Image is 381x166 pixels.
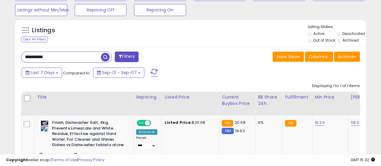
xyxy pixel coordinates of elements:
div: Title [37,94,131,100]
div: Amazon AI [136,129,157,135]
label: Out of Stock [313,38,335,43]
div: $20.68 [164,120,214,125]
small: FBA [285,120,296,127]
a: Terms of Use [52,157,77,163]
button: Repricing On [134,4,186,16]
span: Compared to: [63,70,91,76]
div: 6% [258,120,278,125]
div: Current Buybox Price [222,94,253,107]
span: 19.63 [235,128,245,134]
button: Actions [334,52,360,62]
h5: Listings [32,26,55,35]
a: Privacy Policy [78,157,105,163]
b: Listed Price: [164,120,192,125]
div: Repricing [136,94,159,100]
div: Fulfillment [285,94,309,100]
div: Displaying 1 to 1 of 1 items [312,83,360,89]
button: Listings without Min/Max [15,4,67,16]
span: OFF [150,121,160,126]
label: Active [313,31,324,36]
img: 41lBnxxjcdL._SL40_.jpg [39,120,51,132]
span: ON [137,121,145,126]
label: Deactivated [342,31,365,36]
span: 2025-09-15 15:32 GMT [351,157,375,163]
button: Sep-01 - Sep-07 [93,67,144,78]
span: Last 7 Days [31,70,55,76]
div: Preset: [136,136,157,149]
button: Filters [115,52,138,62]
button: Last 7 Days [22,67,62,78]
div: Listed Price [164,94,217,100]
div: Min Price [315,94,346,100]
button: Repricing Off [75,4,127,16]
p: Listing States: [308,24,366,30]
a: B0BXPTJ8DC [51,153,71,158]
a: 19.34 [315,120,325,126]
span: | SKU: B0BXPTJ8DC-80037171-[GEOGRAPHIC_DATA]-HOFIN411 [39,153,125,162]
div: Clear All Filters [21,36,48,42]
button: Save View [273,52,304,62]
label: Archived [342,38,359,43]
small: FBA [222,120,233,127]
a: 58.02 [351,120,362,126]
div: seller snap | | [6,157,105,163]
span: Sep-01 - Sep-07 [102,70,137,76]
b: Finish, Dishwasher Salt, 4kg, Prevents Limescale and White Residue, Effective against Hard Water,... [52,120,125,149]
button: Columns [305,52,333,62]
small: FBM [222,128,233,134]
div: BB Share 24h. [258,94,280,107]
strong: Copyright [6,157,28,163]
span: 20.68 [235,120,245,125]
span: Columns [309,54,328,60]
